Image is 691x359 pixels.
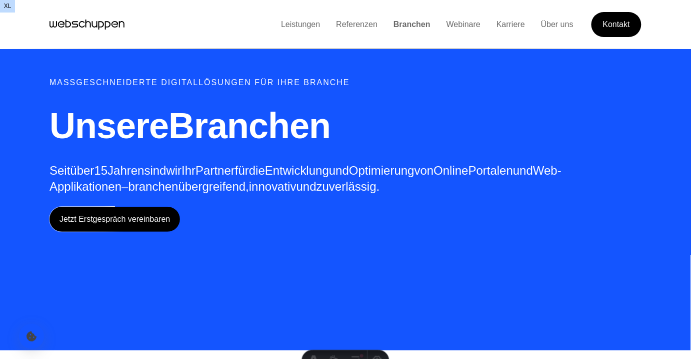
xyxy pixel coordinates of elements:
[329,164,349,177] span: und
[121,180,128,193] span: –
[168,106,330,146] span: Branchen
[349,164,414,177] span: Optimierung
[70,164,94,177] span: über
[49,17,124,32] a: Hauptseite besuchen
[144,164,166,177] span: sind
[4,2,11,12] span: xl
[468,164,513,177] span: Portalen
[94,164,107,177] span: 15
[249,180,296,193] span: innovativ
[107,164,144,177] span: Jahren
[265,164,329,177] span: Entwicklung
[591,12,641,37] a: Get Started
[49,106,168,146] span: Unsere
[49,164,70,177] span: Seit
[513,164,533,177] span: und
[533,20,581,29] a: Über uns
[49,76,641,89] p: Maßgeschneiderte Digitallösungen für Ihre Branche
[249,164,265,177] span: die
[296,180,316,193] span: und
[316,180,380,193] span: zuverlässig.
[273,20,328,29] a: Leistungen
[328,20,385,29] a: Referenzen
[128,180,249,193] span: branchenübergreifend,
[385,20,438,29] a: Branchen
[19,324,44,349] button: Cookie-Einstellungen öffnen
[166,164,182,177] span: wir
[195,164,235,177] span: Partner
[414,164,434,177] span: von
[488,20,533,29] a: Karriere
[434,164,468,177] span: Online
[49,207,180,232] a: Jetzt Erstgespräch vereinbaren
[235,164,249,177] span: für
[181,164,195,177] span: Ihr
[438,20,488,29] a: Webinare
